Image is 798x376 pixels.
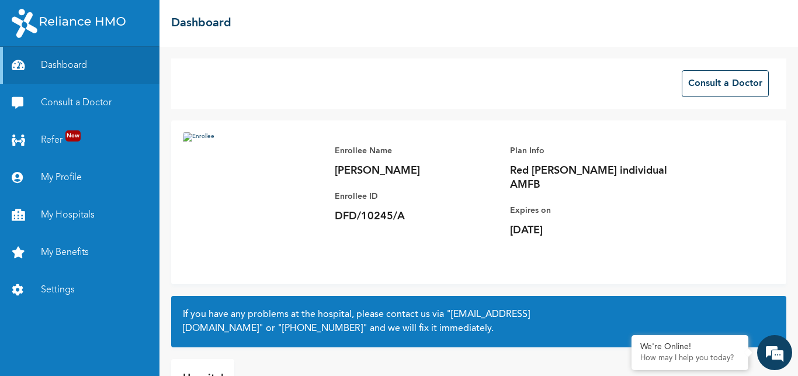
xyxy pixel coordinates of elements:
[171,15,231,32] h2: Dashboard
[510,203,674,218] p: Expires on
[65,130,81,142] span: New
[640,342,740,352] div: We're Online!
[640,354,740,363] p: How may I help you today?
[183,308,775,336] h2: If you have any problems at the hospital, please contact us via or and we will fix it immediately.
[335,189,498,203] p: Enrollee ID
[682,70,769,97] button: Consult a Doctor
[335,144,498,158] p: Enrollee Name
[277,324,367,333] a: "[PHONE_NUMBER]"
[510,144,674,158] p: Plan Info
[335,209,498,223] p: DFD/10245/A
[510,164,674,192] p: Red [PERSON_NAME] individual AMFB
[183,132,323,272] img: Enrollee
[510,223,674,237] p: [DATE]
[335,164,498,178] p: [PERSON_NAME]
[12,9,126,38] img: RelianceHMO's Logo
